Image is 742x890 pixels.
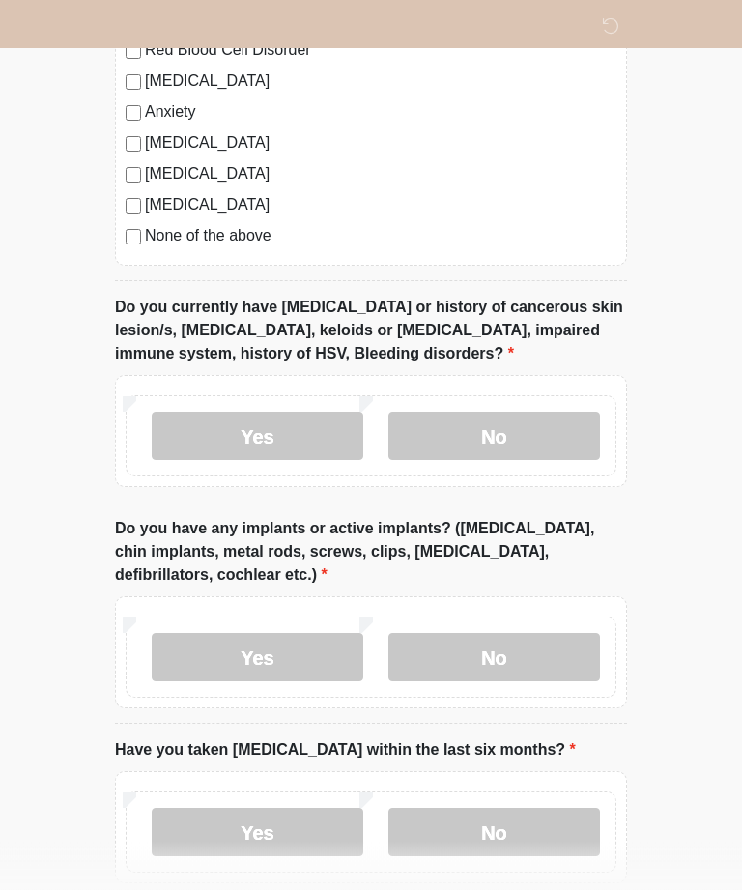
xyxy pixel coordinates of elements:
img: Sm Skin La Laser Logo [96,14,121,39]
input: [MEDICAL_DATA] [126,168,141,184]
label: [MEDICAL_DATA] [145,71,616,94]
input: Anxiety [126,106,141,122]
label: [MEDICAL_DATA] [145,194,616,217]
input: None of the above [126,230,141,245]
label: Anxiety [145,101,616,125]
label: No [388,809,600,857]
label: Do you currently have [MEDICAL_DATA] or history of cancerous skin lesion/s, [MEDICAL_DATA], keloi... [115,297,627,366]
input: [MEDICAL_DATA] [126,199,141,215]
label: [MEDICAL_DATA] [145,163,616,187]
label: Yes [152,809,363,857]
label: Yes [152,634,363,682]
label: Have you taken [MEDICAL_DATA] within the last six months? [115,739,576,762]
input: [MEDICAL_DATA] [126,137,141,153]
label: None of the above [145,225,616,248]
label: Do you have any implants or active implants? ([MEDICAL_DATA], chin implants, metal rods, screws, ... [115,518,627,588]
label: No [388,634,600,682]
label: Yes [152,413,363,461]
label: No [388,413,600,461]
input: [MEDICAL_DATA] [126,75,141,91]
label: [MEDICAL_DATA] [145,132,616,156]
